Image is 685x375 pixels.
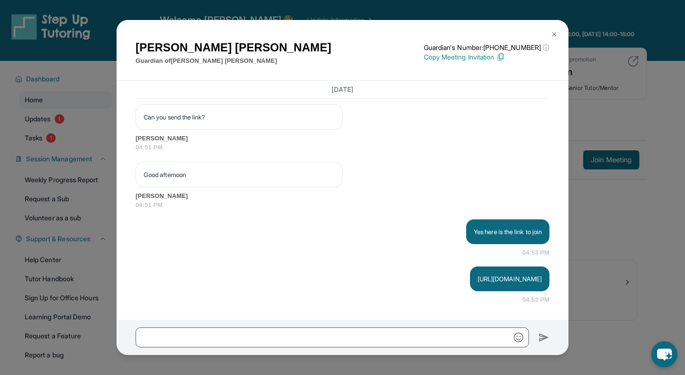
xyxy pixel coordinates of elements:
img: Send icon [538,332,549,343]
p: Yes here is the link to join [474,227,542,237]
span: 04:51 PM [136,143,549,152]
span: 04:53 PM [522,248,549,257]
p: Guardian of [PERSON_NAME] [PERSON_NAME] [136,56,331,66]
span: 04:51 PM [136,200,549,210]
span: [PERSON_NAME] [136,191,549,201]
img: Close Icon [550,30,558,38]
p: [URL][DOMAIN_NAME] [478,274,542,284]
p: Good afternoon [144,170,334,179]
button: chat-button [651,341,677,367]
h3: [DATE] [136,85,549,94]
img: Copy Icon [496,53,505,61]
span: ⓘ [543,43,549,52]
span: 04:53 PM [522,295,549,305]
p: Guardian's Number: [PHONE_NUMBER] [424,43,549,52]
p: Can you send the link? [144,112,334,122]
p: Copy Meeting Invitation [424,52,549,62]
img: Emoji [514,333,523,342]
span: [PERSON_NAME] [136,134,549,143]
h1: [PERSON_NAME] [PERSON_NAME] [136,39,331,56]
